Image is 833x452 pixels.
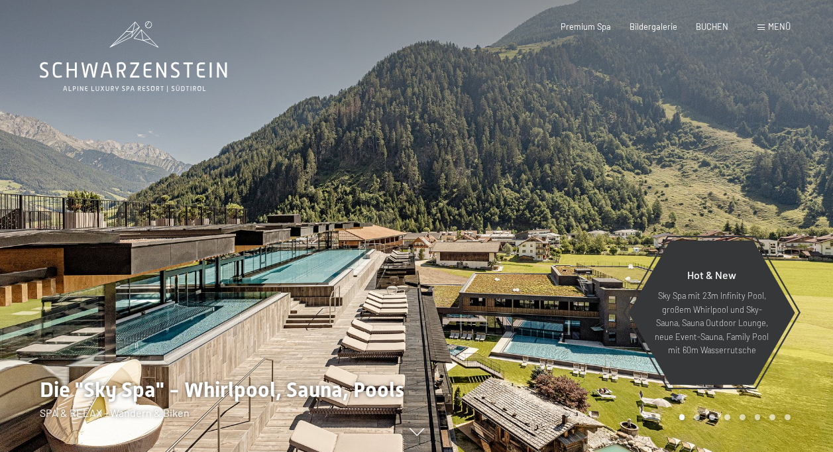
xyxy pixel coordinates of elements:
div: Carousel Page 5 [740,414,746,420]
span: Hot & New [687,268,736,281]
a: Premium Spa [561,21,611,32]
p: Sky Spa mit 23m Infinity Pool, großem Whirlpool und Sky-Sauna, Sauna Outdoor Lounge, neue Event-S... [654,289,769,357]
a: BUCHEN [696,21,728,32]
div: Carousel Page 2 [694,414,700,420]
span: Menü [768,21,791,32]
div: Carousel Pagination [675,414,791,420]
div: Carousel Page 3 [709,414,715,420]
div: Carousel Page 8 [785,414,791,420]
a: Bildergalerie [630,21,677,32]
div: Carousel Page 1 (Current Slide) [679,414,685,420]
div: Carousel Page 7 [769,414,775,420]
div: Carousel Page 6 [755,414,761,420]
div: Carousel Page 4 [724,414,730,420]
a: Hot & New Sky Spa mit 23m Infinity Pool, großem Whirlpool und Sky-Sauna, Sauna Outdoor Lounge, ne... [628,240,796,386]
